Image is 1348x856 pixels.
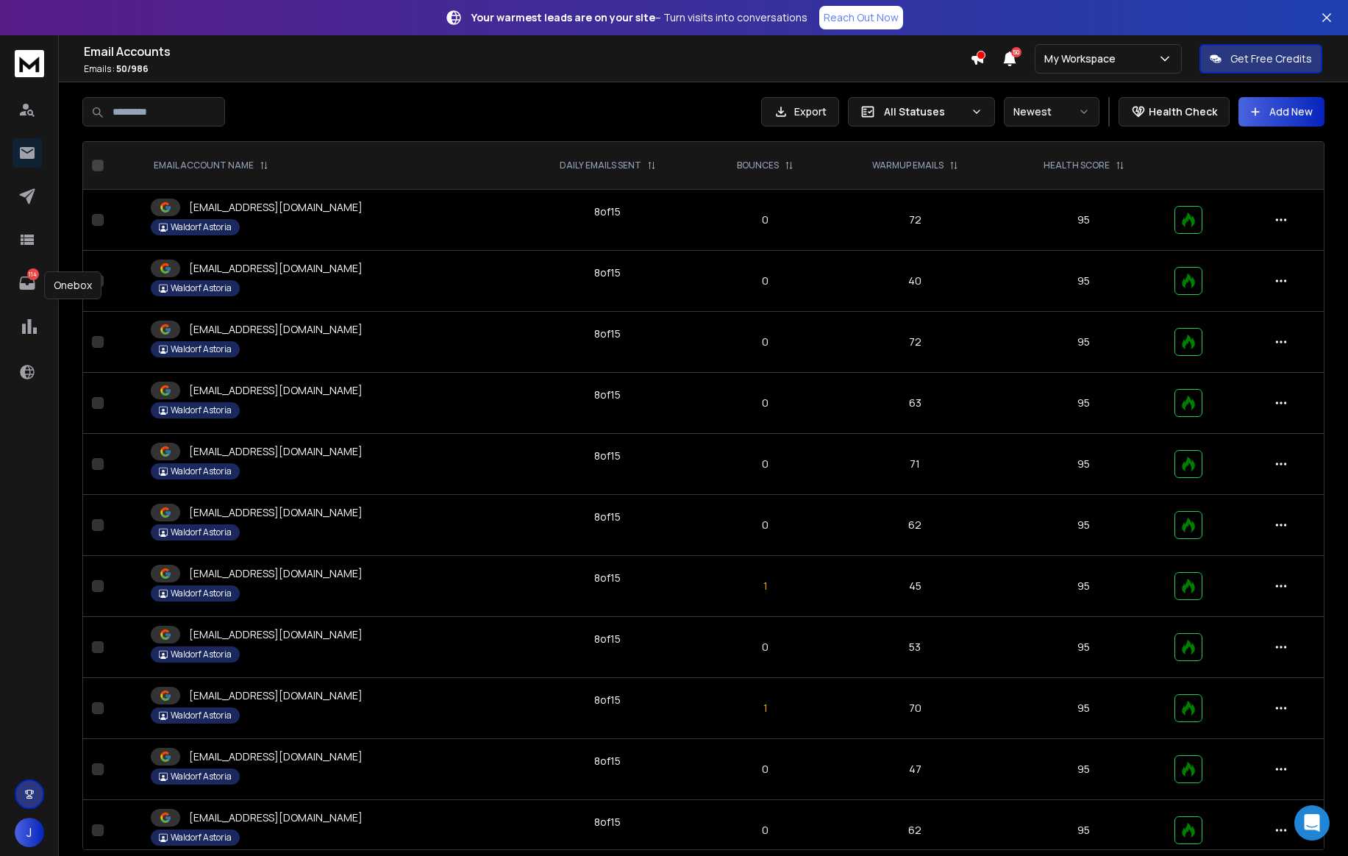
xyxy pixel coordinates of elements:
[189,810,363,825] p: [EMAIL_ADDRESS][DOMAIN_NAME]
[1002,373,1166,434] td: 95
[594,204,621,219] div: 8 of 15
[711,762,820,777] p: 0
[171,343,232,355] p: Waldorf Astoria
[189,749,363,764] p: [EMAIL_ADDRESS][DOMAIN_NAME]
[1011,47,1021,57] span: 50
[27,268,39,280] p: 114
[1002,617,1166,678] td: 95
[1119,97,1230,126] button: Health Check
[711,396,820,410] p: 0
[189,200,363,215] p: [EMAIL_ADDRESS][DOMAIN_NAME]
[471,10,655,24] strong: Your warmest leads are on your site
[594,265,621,280] div: 8 of 15
[171,282,232,294] p: Waldorf Astoria
[737,160,779,171] p: BOUNCES
[594,510,621,524] div: 8 of 15
[829,190,1002,251] td: 72
[884,104,965,119] p: All Statuses
[594,815,621,830] div: 8 of 15
[829,312,1002,373] td: 72
[594,388,621,402] div: 8 of 15
[171,221,232,233] p: Waldorf Astoria
[711,823,820,838] p: 0
[189,688,363,703] p: [EMAIL_ADDRESS][DOMAIN_NAME]
[1294,805,1330,841] div: Open Intercom Messenger
[594,327,621,341] div: 8 of 15
[711,640,820,655] p: 0
[1002,678,1166,739] td: 95
[711,213,820,227] p: 0
[829,495,1002,556] td: 62
[171,588,232,599] p: Waldorf Astoria
[594,632,621,646] div: 8 of 15
[84,63,970,75] p: Emails :
[1044,160,1110,171] p: HEALTH SCORE
[171,404,232,416] p: Waldorf Astoria
[154,160,268,171] div: EMAIL ACCOUNT NAME
[171,710,232,721] p: Waldorf Astoria
[594,571,621,585] div: 8 of 15
[824,10,899,25] p: Reach Out Now
[189,383,363,398] p: [EMAIL_ADDRESS][DOMAIN_NAME]
[761,97,839,126] button: Export
[171,466,232,477] p: Waldorf Astoria
[189,261,363,276] p: [EMAIL_ADDRESS][DOMAIN_NAME]
[711,274,820,288] p: 0
[711,701,820,716] p: 1
[829,251,1002,312] td: 40
[171,649,232,660] p: Waldorf Astoria
[711,518,820,532] p: 0
[171,527,232,538] p: Waldorf Astoria
[829,739,1002,800] td: 47
[560,160,641,171] p: DAILY EMAILS SENT
[829,678,1002,739] td: 70
[116,63,149,75] span: 50 / 986
[594,754,621,768] div: 8 of 15
[594,693,621,707] div: 8 of 15
[1004,97,1099,126] button: Newest
[1002,251,1166,312] td: 95
[189,322,363,337] p: [EMAIL_ADDRESS][DOMAIN_NAME]
[1002,312,1166,373] td: 95
[1149,104,1217,119] p: Health Check
[1238,97,1324,126] button: Add New
[1002,190,1166,251] td: 95
[15,50,44,77] img: logo
[189,444,363,459] p: [EMAIL_ADDRESS][DOMAIN_NAME]
[84,43,970,60] h1: Email Accounts
[15,818,44,847] button: J
[1002,434,1166,495] td: 95
[171,771,232,782] p: Waldorf Astoria
[829,617,1002,678] td: 53
[872,160,944,171] p: WARMUP EMAILS
[829,434,1002,495] td: 71
[819,6,903,29] a: Reach Out Now
[13,268,42,298] a: 114
[711,335,820,349] p: 0
[44,271,101,299] div: Onebox
[189,627,363,642] p: [EMAIL_ADDRESS][DOMAIN_NAME]
[189,505,363,520] p: [EMAIL_ADDRESS][DOMAIN_NAME]
[829,373,1002,434] td: 63
[189,566,363,581] p: [EMAIL_ADDRESS][DOMAIN_NAME]
[829,556,1002,617] td: 45
[1002,739,1166,800] td: 95
[1199,44,1322,74] button: Get Free Credits
[1230,51,1312,66] p: Get Free Credits
[171,832,232,843] p: Waldorf Astoria
[1044,51,1121,66] p: My Workspace
[1002,495,1166,556] td: 95
[711,579,820,593] p: 1
[594,449,621,463] div: 8 of 15
[1002,556,1166,617] td: 95
[471,10,807,25] p: – Turn visits into conversations
[711,457,820,471] p: 0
